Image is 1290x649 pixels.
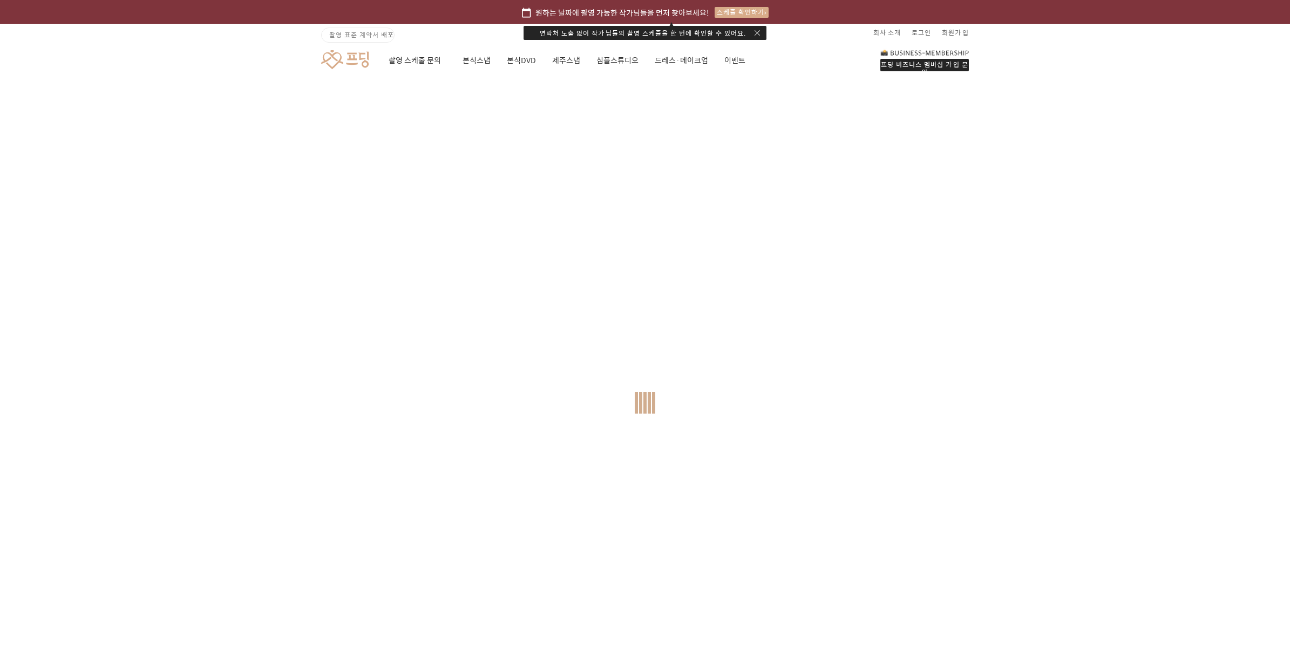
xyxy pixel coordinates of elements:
[389,42,446,79] a: 촬영 스케줄 문의
[655,42,708,79] a: 드레스·메이크업
[552,42,580,79] a: 제주스냅
[507,42,536,79] a: 본식DVD
[880,59,969,71] div: 프딩 비즈니스 멤버십 가입 문의
[329,30,394,39] span: 촬영 표준 계약서 배포
[880,49,969,71] a: 프딩 비즈니스 멤버십 가입 문의
[724,42,745,79] a: 이벤트
[912,24,931,41] a: 로그인
[321,28,395,43] a: 촬영 표준 계약서 배포
[942,24,969,41] a: 회원가입
[535,6,709,18] span: 원하는 날짜에 촬영 가능한 작가님들을 먼저 찾아보세요!
[596,42,639,79] a: 심플스튜디오
[463,42,491,79] a: 본식스냅
[873,24,901,41] a: 회사 소개
[524,26,766,40] div: 연락처 노출 없이 작가님들의 촬영 스케줄을 한 번에 확인할 수 있어요.
[715,7,769,18] div: 스케줄 확인하기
